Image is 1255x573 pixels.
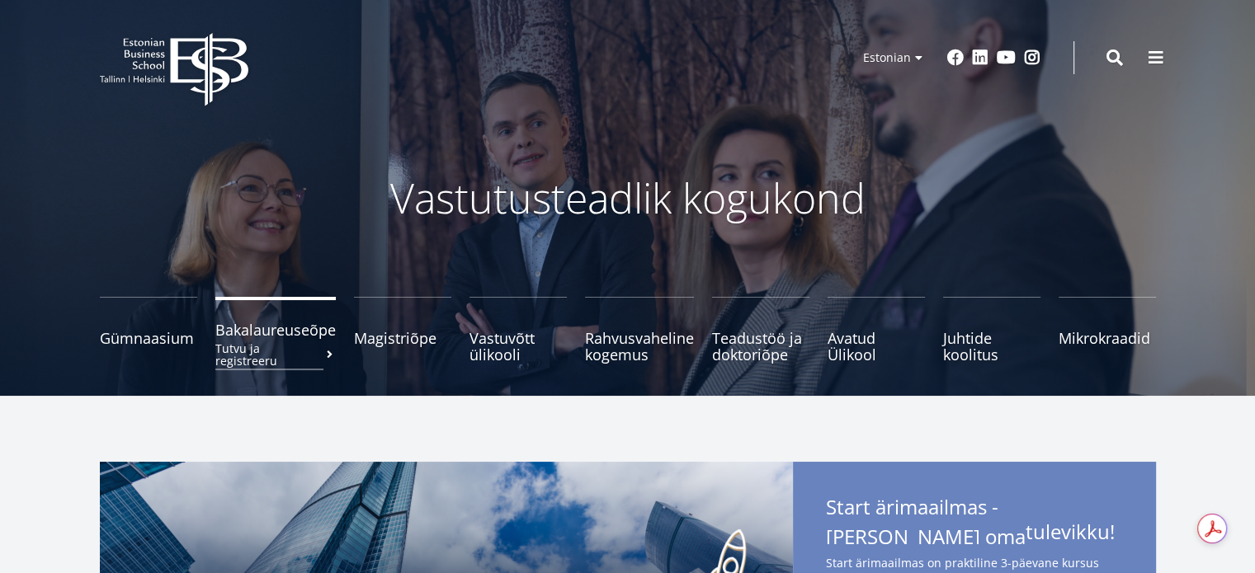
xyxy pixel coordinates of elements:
p: Vastutusteadlik kogukond [191,173,1065,223]
span: Bakalaureuseõpe [215,322,336,338]
span: tulevikku! [1026,519,1115,544]
a: Facebook [947,49,964,66]
a: Vastuvõtt ülikooli [469,297,567,363]
a: Gümnaasium [100,297,197,363]
small: Tutvu ja registreeru [215,342,336,367]
a: BakalaureuseõpeTutvu ja registreeru [215,297,336,363]
a: Rahvusvaheline kogemus [585,297,694,363]
span: Avatud Ülikool [828,330,925,363]
span: Gümnaasium [100,330,197,346]
span: Start ärimaailmas - [PERSON_NAME] oma [826,495,1123,549]
a: Magistriõpe [354,297,451,363]
span: Teadustöö ja doktoriõpe [712,330,809,363]
a: Linkedin [972,49,988,66]
a: Mikrokraadid [1059,297,1156,363]
span: Rahvusvaheline kogemus [585,330,694,363]
a: Teadustöö ja doktoriõpe [712,297,809,363]
span: Mikrokraadid [1059,330,1156,346]
a: Avatud Ülikool [828,297,925,363]
a: Youtube [997,49,1016,66]
a: Instagram [1024,49,1040,66]
a: Juhtide koolitus [943,297,1040,363]
span: Magistriõpe [354,330,451,346]
span: Vastuvõtt ülikooli [469,330,567,363]
span: Juhtide koolitus [943,330,1040,363]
